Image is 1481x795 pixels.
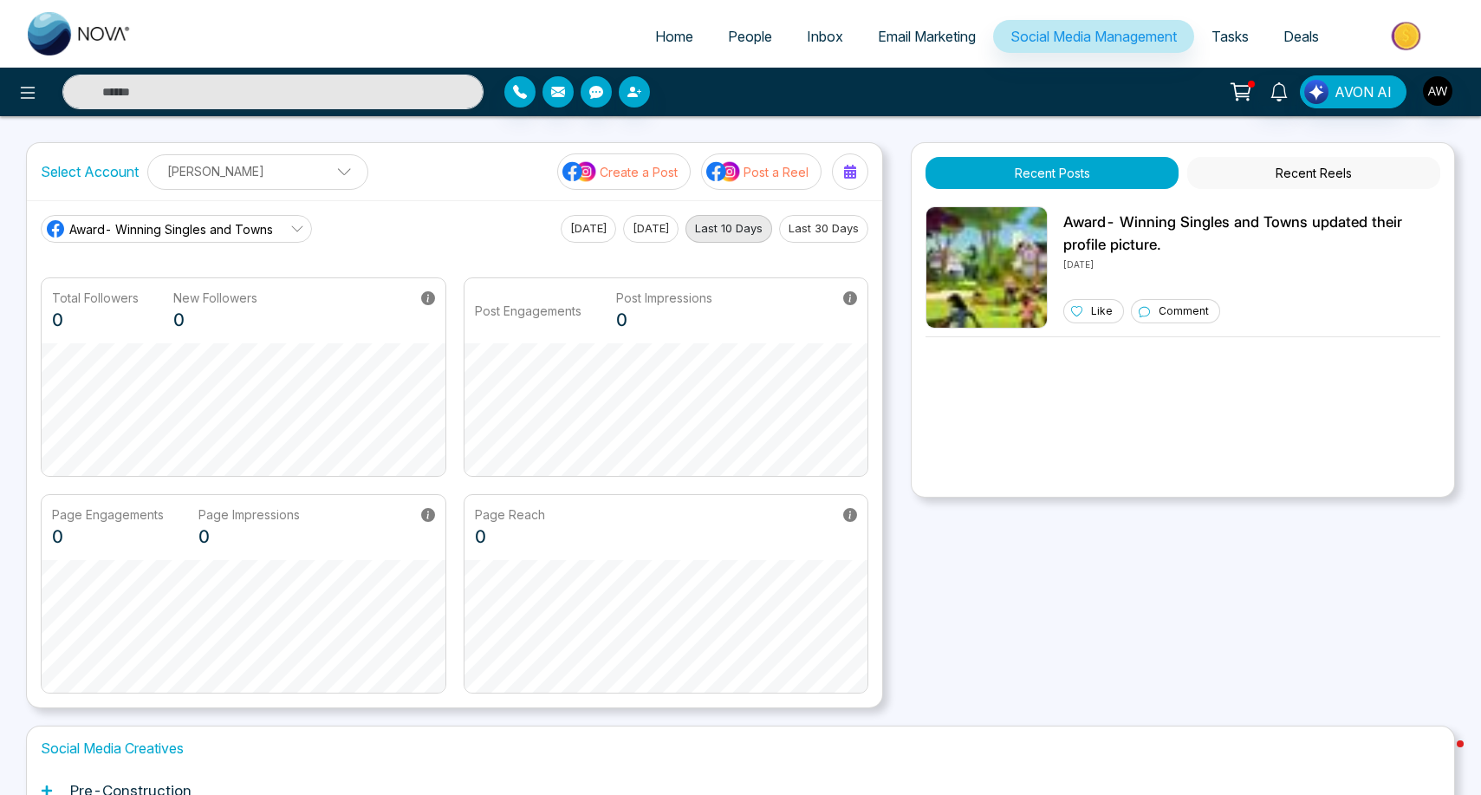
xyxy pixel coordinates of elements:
span: Home [655,28,693,45]
img: Lead Flow [1304,80,1328,104]
span: Deals [1283,28,1319,45]
h1: Social Media Creatives [41,740,1440,757]
p: [DATE] [1063,256,1440,271]
p: 0 [52,307,139,333]
p: Page Engagements [52,505,164,524]
p: Post Engagements [475,302,581,320]
iframe: Intercom live chat [1422,736,1464,778]
span: Tasks [1211,28,1249,45]
p: Post Impressions [616,289,712,307]
span: Inbox [807,28,843,45]
p: 0 [173,307,257,333]
img: User Avatar [1423,76,1452,106]
span: AVON AI [1335,81,1392,102]
p: Page Impressions [198,505,300,524]
p: Post a Reel [744,163,809,181]
img: Unable to load img. [926,206,1048,329]
button: [DATE] [561,215,616,243]
label: Select Account [41,161,139,182]
span: Email Marketing [878,28,976,45]
p: [PERSON_NAME] [159,157,357,186]
button: Last 10 Days [685,215,772,243]
p: Page Reach [475,505,545,524]
p: Create a Post [600,163,678,181]
button: AVON AI [1300,75,1406,108]
p: 0 [52,524,164,550]
button: social-media-iconPost a Reel [701,153,822,190]
p: New Followers [173,289,257,307]
img: social-media-icon [706,160,741,183]
p: Comment [1159,303,1209,319]
p: 0 [198,524,300,550]
img: social-media-icon [562,160,597,183]
img: Market-place.gif [1345,16,1471,55]
img: Nova CRM Logo [28,12,132,55]
p: Total Followers [52,289,139,307]
a: People [711,20,789,53]
span: People [728,28,772,45]
button: [DATE] [623,215,679,243]
a: Deals [1266,20,1336,53]
p: 0 [475,524,545,550]
p: Like [1091,303,1113,319]
p: Award- Winning Singles and Towns updated their profile picture. [1063,212,1440,256]
button: Recent Reels [1187,157,1440,189]
a: Inbox [789,20,861,53]
a: Tasks [1194,20,1266,53]
a: Email Marketing [861,20,993,53]
button: Recent Posts [926,157,1179,189]
a: Home [638,20,711,53]
button: Last 30 Days [779,215,868,243]
span: Award- Winning Singles and Towns [69,220,273,238]
a: Social Media Management [993,20,1194,53]
span: Social Media Management [1010,28,1177,45]
p: 0 [616,307,712,333]
button: social-media-iconCreate a Post [557,153,691,190]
